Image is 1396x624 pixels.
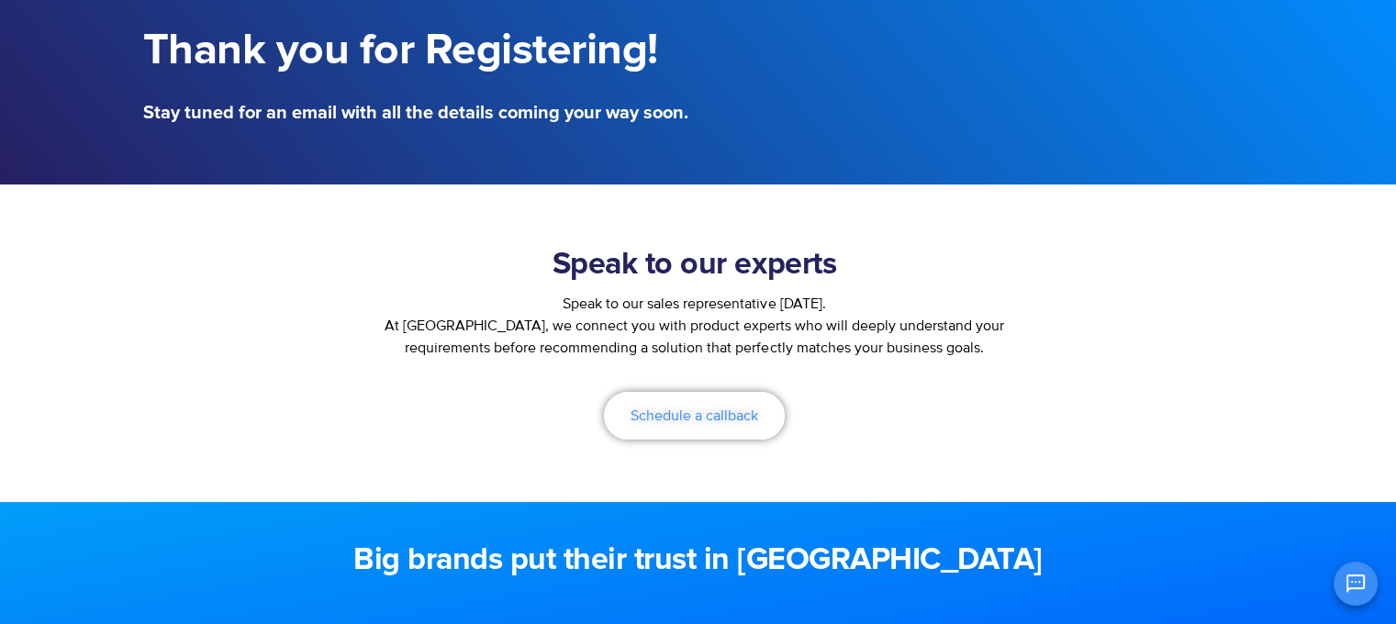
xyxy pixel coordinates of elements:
[143,26,689,76] h1: Thank you for Registering!
[1334,562,1378,606] button: Open chat
[369,293,1021,315] div: Speak to our sales representative [DATE].
[369,315,1021,359] p: At [GEOGRAPHIC_DATA], we connect you with product experts who will deeply understand your require...
[143,104,689,122] h5: Stay tuned for an email with all the details coming your way soon.
[631,408,758,423] span: Schedule a callback
[604,392,785,440] a: Schedule a callback
[143,542,1254,579] h2: Big brands put their trust in [GEOGRAPHIC_DATA]
[369,247,1021,284] h2: Speak to our experts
